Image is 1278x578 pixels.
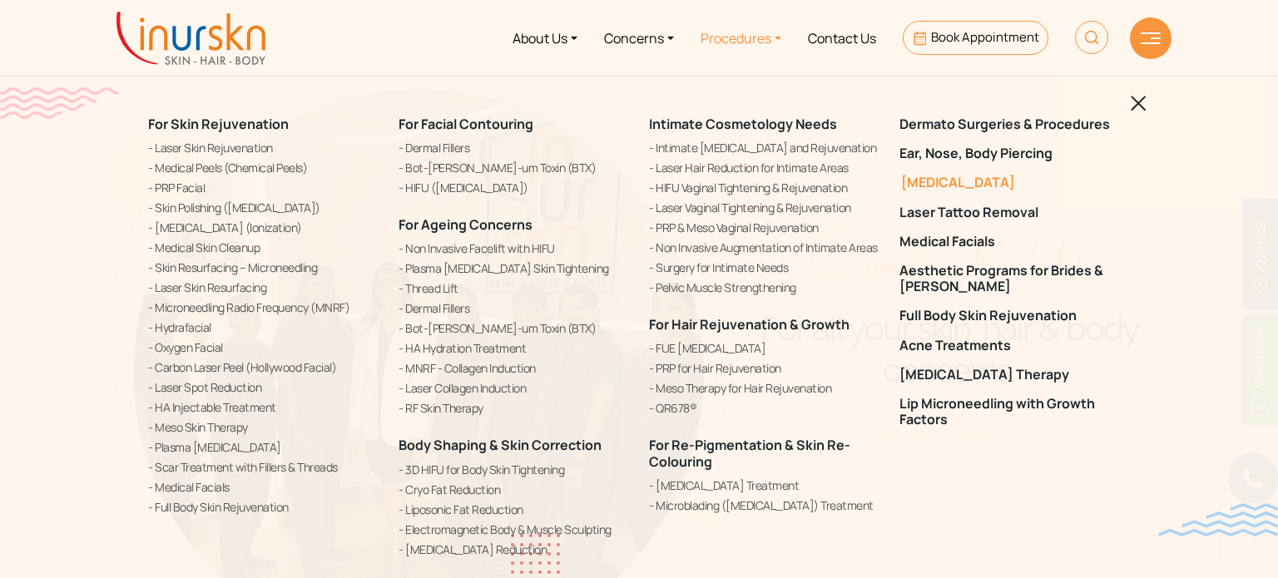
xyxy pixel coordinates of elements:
a: Ear, Nose, Body Piercing [899,146,1130,161]
a: Medical Facials [148,478,379,496]
a: Concerns [591,7,687,69]
a: Medical Facials [899,234,1130,249]
img: HeaderSearch [1075,21,1108,54]
a: HA Injectable Treatment [148,398,379,416]
a: Plasma [MEDICAL_DATA] [148,438,379,456]
a: Book Appointment [903,21,1048,55]
a: [MEDICAL_DATA] Reduction [399,541,629,558]
a: MNRF - Collagen Induction [399,359,629,377]
a: Microneedling Radio Frequency (MNRF) [148,299,379,316]
a: Full Body Skin Rejuvenation [148,498,379,516]
a: Laser Tattoo Removal [899,205,1130,220]
a: Laser Skin Rejuvenation [148,139,379,156]
a: Liposonic Fat Reduction [399,501,629,518]
a: Dermal Fillers [399,139,629,156]
a: Microblading ([MEDICAL_DATA]) Treatment [649,496,879,514]
a: Medical Skin Cleanup [148,239,379,256]
a: Carbon Laser Peel (Hollywood Facial) [148,358,379,376]
a: Hydrafacial [148,319,379,336]
a: For Skin Rejuvenation [148,115,289,133]
a: Plasma [MEDICAL_DATA] Skin Tightening [399,259,629,277]
a: Acne Treatments [899,338,1130,353]
a: Aesthetic Programs for Brides & [PERSON_NAME] [899,263,1130,294]
a: Intimate Cosmetology Needs [649,115,837,133]
a: Medical Peels (Chemical Peels) [148,159,379,176]
a: Bot-[PERSON_NAME]-um Toxin (BTX) [399,159,629,176]
a: Pelvic Muscle Strengthening [649,279,879,296]
a: Scar Treatment with Fillers & Threads [148,458,379,476]
a: For Ageing Concerns [399,215,532,234]
a: Non Invasive Augmentation of Intimate Areas [649,239,879,256]
a: PRP for Hair Rejuvenation [649,359,879,377]
a: Intimate [MEDICAL_DATA] and Rejuvenation [649,139,879,156]
img: blackclosed [1131,96,1147,111]
a: Laser Hair Reduction for Intimate Areas [649,159,879,176]
a: For Hair Rejuvenation & Growth [649,315,850,333]
a: Electromagnetic Body & Muscle Sculpting [399,521,629,538]
a: Procedures [687,7,795,69]
a: Cryo Fat Reduction [399,481,629,498]
a: Laser Spot Reduction [148,378,379,396]
a: Lip Microneedling with Growth Factors [899,396,1130,427]
a: 3D HIFU for Body Skin Tightening [399,461,629,478]
span: Book Appointment [931,28,1039,46]
a: For Re-Pigmentation & Skin Re-Colouring [649,436,850,470]
a: Contact Us [795,7,889,69]
a: Skin Resurfacing – Microneedling [148,259,379,276]
a: [MEDICAL_DATA] Therapy [899,367,1130,383]
a: Full Body Skin Rejuvenation [899,308,1130,324]
a: Dermato Surgeries & Procedures [899,116,1130,132]
a: [MEDICAL_DATA] [899,175,1130,190]
a: Laser Skin Resurfacing [148,279,379,296]
a: QR678® [649,399,879,417]
a: Laser Vaginal Tightening & Rejuvenation [649,199,879,216]
a: Skin Polishing ([MEDICAL_DATA]) [148,199,379,216]
a: Bot-[PERSON_NAME]-um Toxin (BTX) [399,319,629,337]
a: Non Invasive Facelift with HIFU [399,240,629,257]
a: Meso Therapy for Hair Rejuvenation [649,379,879,397]
a: RF Skin Therapy [399,399,629,417]
img: hamLine.svg [1141,32,1161,44]
a: Laser Collagen Induction [399,379,629,397]
a: HIFU ([MEDICAL_DATA]) [399,179,629,196]
a: For Facial Contouring [399,115,533,133]
a: Surgery for Intimate Needs [649,259,879,276]
a: Dermal Fillers [399,299,629,317]
a: Oxygen Facial [148,338,379,356]
a: FUE [MEDICAL_DATA] [649,339,879,357]
img: inurskn-logo [116,12,265,65]
a: [MEDICAL_DATA] (Ionization) [148,219,379,236]
a: HA Hydration Treatment [399,339,629,357]
a: HIFU Vaginal Tightening & Rejuvenation [649,179,879,196]
a: Meso Skin Therapy [148,418,379,436]
a: [MEDICAL_DATA] Treatment [649,477,879,494]
img: bluewave [1158,503,1278,536]
a: PRP & Meso Vaginal Rejuvenation [649,219,879,236]
a: Thread Lift [399,279,629,297]
a: About Us [499,7,591,69]
a: Body Shaping & Skin Correction [399,436,602,454]
a: PRP Facial [148,179,379,196]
